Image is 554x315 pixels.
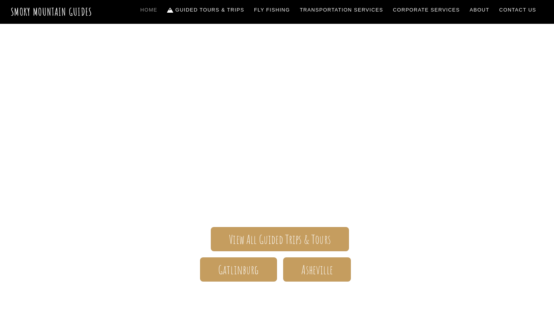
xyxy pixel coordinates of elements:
[164,2,247,18] a: Guided Tours & Trips
[137,2,160,18] a: Home
[467,2,492,18] a: About
[390,2,463,18] a: Corporate Services
[297,2,386,18] a: Transportation Services
[218,266,259,274] span: Gatlinburg
[251,2,293,18] a: Fly Fishing
[200,257,277,282] a: Gatlinburg
[229,235,331,244] span: View All Guided Trips & Tours
[54,145,500,204] span: The ONLY one-stop, full Service Guide Company for the Gatlinburg and [GEOGRAPHIC_DATA] side of th...
[496,2,539,18] a: Contact Us
[283,257,351,282] a: Asheville
[54,107,500,145] span: Smoky Mountain Guides
[54,294,500,312] h1: Your adventure starts here.
[301,266,332,274] span: Asheville
[11,5,92,18] a: Smoky Mountain Guides
[211,227,349,251] a: View All Guided Trips & Tours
